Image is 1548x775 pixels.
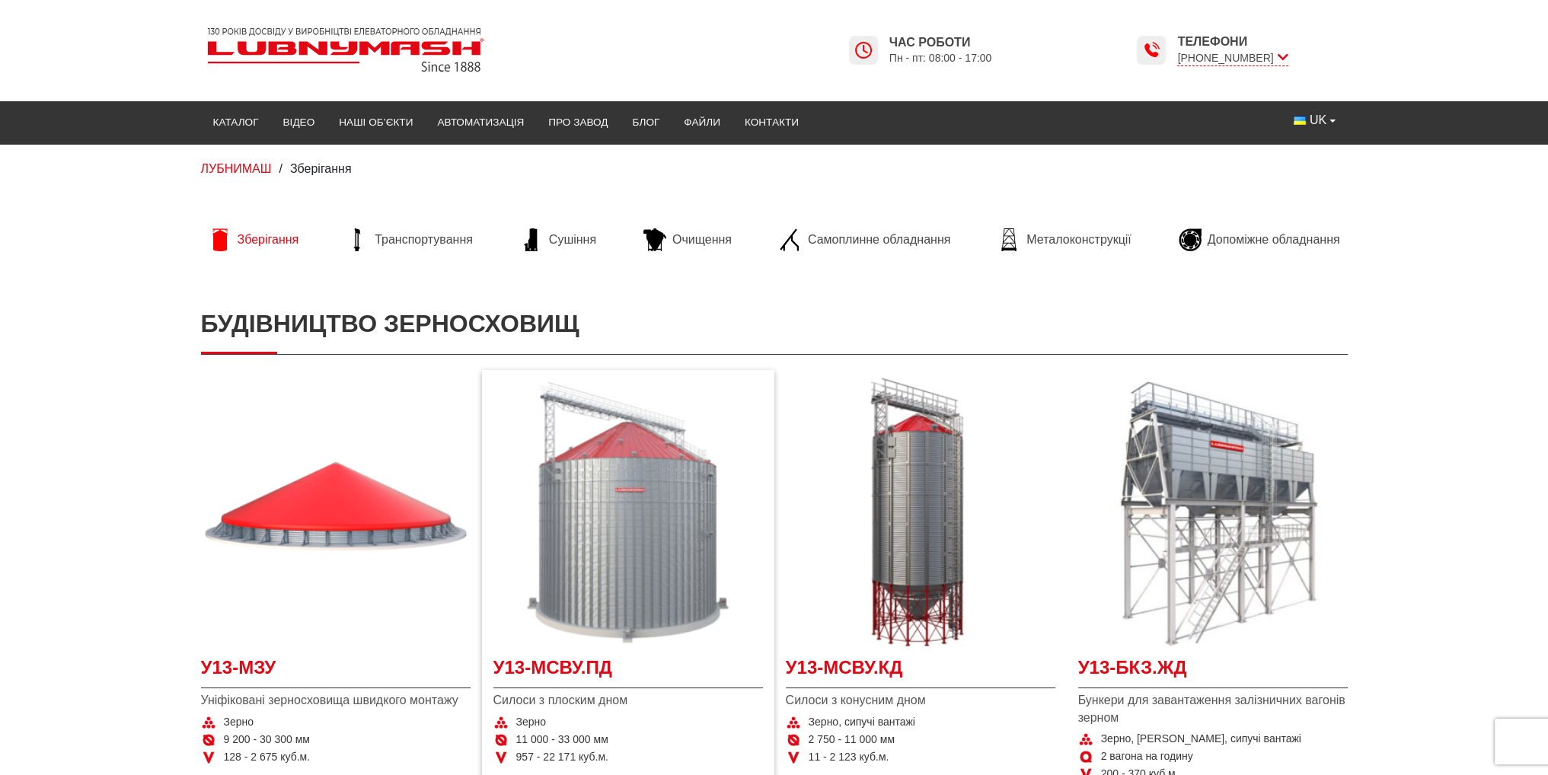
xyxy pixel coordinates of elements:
span: Металоконструкції [1026,231,1131,248]
span: 2 вагона на годину [1101,749,1193,764]
a: Металоконструкції [990,228,1138,251]
a: Самоплинне обладнання [771,228,958,251]
img: Lubnymash time icon [854,41,873,59]
span: Зерно [224,715,254,730]
a: Файли [672,106,733,139]
span: 2 750 - 11 000 мм [809,732,895,748]
a: Наші об’єкти [327,106,425,139]
span: / [279,162,282,175]
span: Бункери для завантаження залізничних вагонів зерном [1078,692,1348,726]
span: 957 - 22 171 куб.м. [516,750,608,765]
span: 11 - 2 123 куб.м. [809,750,889,765]
span: 128 - 2 675 куб.м. [224,750,311,765]
a: У13-МСВУ.КД [786,655,1055,689]
span: Час роботи [889,34,992,51]
span: Самоплинне обладнання [808,231,950,248]
span: Телефони [1177,33,1288,50]
span: 9 200 - 30 300 мм [224,732,310,748]
span: Зберігання [238,231,299,248]
span: Силоси з плоским дном [493,692,763,709]
span: Зберігання [290,162,352,175]
a: Каталог [201,106,271,139]
img: Lubnymash time icon [1142,41,1160,59]
span: Очищення [672,231,732,248]
span: 11 000 - 33 000 мм [516,732,608,748]
a: Допоміжне обладнання [1171,228,1348,251]
span: Сушіння [549,231,596,248]
span: Транспортування [375,231,473,248]
h1: Будівництво зерносховищ [201,294,1348,354]
a: Про завод [536,106,620,139]
a: Автоматизація [425,106,536,139]
span: Пн - пт: 08:00 - 17:00 [889,51,992,65]
span: UK [1310,112,1326,129]
a: Зберігання [201,228,307,251]
a: Транспортування [338,228,480,251]
a: Контакти [733,106,811,139]
a: У13-МЗУ [201,655,471,689]
span: Силоси з конусним дном [786,692,1055,709]
span: Зерно, [PERSON_NAME], сипучі вантажі [1101,732,1301,747]
a: У13-МСВУ.ПД [493,655,763,689]
span: Уніфіковані зерносховища швидкого монтажу [201,692,471,709]
span: [PHONE_NUMBER] [1177,50,1288,66]
img: Lubnymash [201,21,490,78]
span: Допоміжне обладнання [1208,231,1340,248]
a: ЛУБНИМАШ [201,162,272,175]
a: Сушіння [512,228,604,251]
img: Українська [1294,116,1306,125]
a: Блог [620,106,672,139]
span: Зерно, сипучі вантажі [809,715,915,730]
a: Відео [271,106,327,139]
a: Очищення [636,228,739,251]
button: UK [1281,106,1347,135]
a: У13-БКЗ.ЖД [1078,655,1348,689]
span: Зерно [516,715,547,730]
